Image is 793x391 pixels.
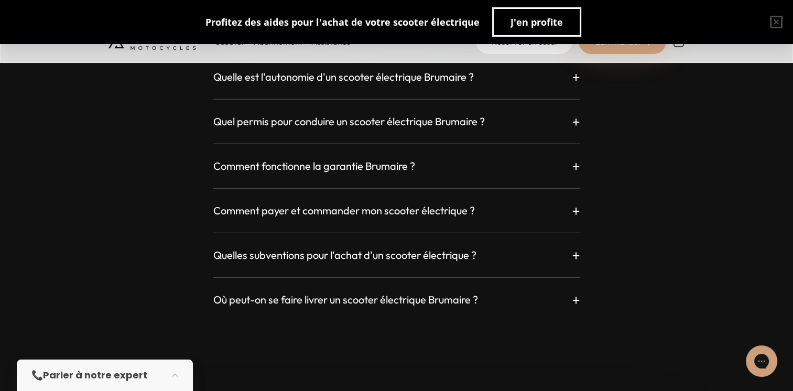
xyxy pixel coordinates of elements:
iframe: Gorgias live chat messenger [741,342,783,381]
h3: Où peut-on se faire livrer un scooter électrique Brumaire ? [213,292,478,307]
h3: Comment payer et commander mon scooter électrique ? [213,203,475,218]
p: + [572,201,580,220]
h3: Quelles subventions pour l'achat d'un scooter électrique ? [213,248,476,263]
p: + [572,112,580,131]
h3: Quelle est l'autonomie d'un scooter électrique Brumaire ? [213,70,474,84]
p: + [572,246,580,265]
p: + [572,290,580,309]
p: + [572,68,580,86]
h3: Quel permis pour conduire un scooter électrique Brumaire ? [213,114,485,129]
p: + [572,157,580,176]
h3: Comment fonctionne la garantie Brumaire ? [213,159,415,173]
